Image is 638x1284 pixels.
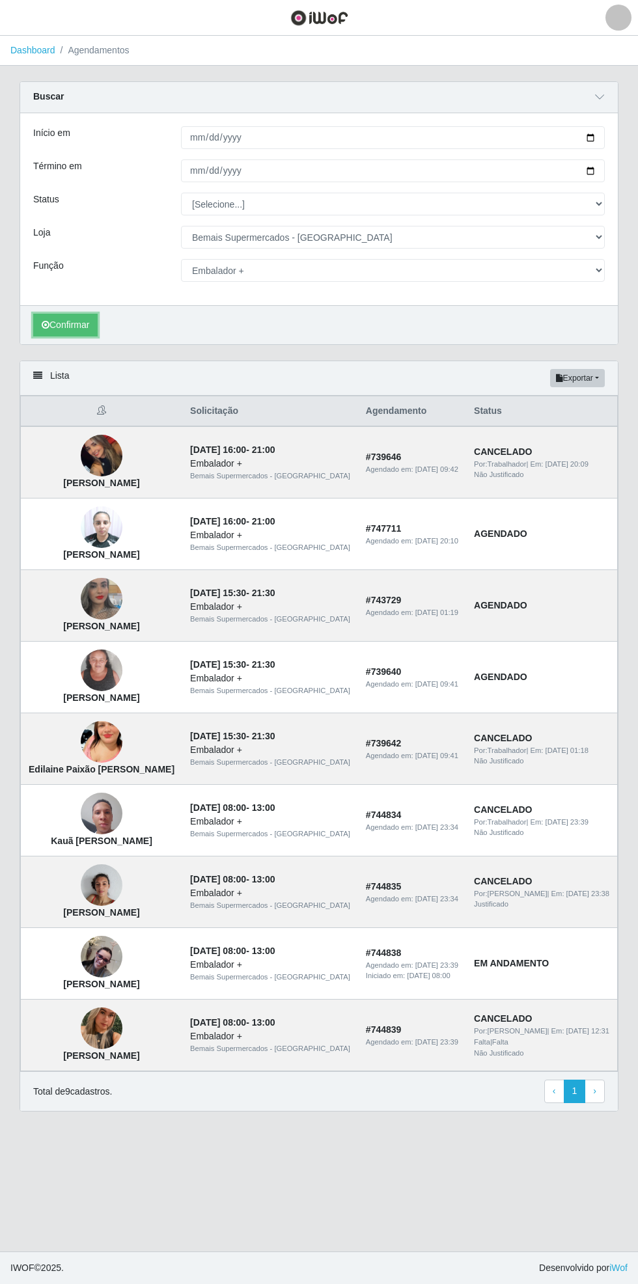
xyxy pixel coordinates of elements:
strong: Kauã [PERSON_NAME] [51,836,152,846]
div: Iniciado em: [366,970,458,981]
input: 00/00/0000 [181,159,605,182]
div: Embalador + [190,886,350,900]
div: Agendado em: [366,750,458,761]
time: 21:30 [252,731,275,741]
strong: - [190,946,275,956]
strong: # 744839 [366,1024,402,1035]
strong: AGENDADO [474,672,527,682]
time: 13:00 [252,946,275,956]
div: | Falta [474,1037,609,1048]
strong: [PERSON_NAME] [63,692,139,703]
label: Início em [33,126,70,140]
div: Agendado em: [366,1037,458,1048]
time: 13:00 [252,1017,275,1028]
strong: [PERSON_NAME] [63,478,139,488]
a: 1 [564,1080,586,1103]
p: Total de 9 cadastros. [33,1085,112,1099]
th: Solicitação [182,396,358,427]
time: [DATE] 15:30 [190,731,246,741]
div: Bemais Supermercados - [GEOGRAPHIC_DATA] [190,972,350,983]
span: Desenvolvido por [539,1261,628,1275]
strong: - [190,444,275,455]
strong: - [190,516,275,526]
strong: Buscar [33,91,64,102]
time: 21:00 [252,516,275,526]
a: Next [585,1080,605,1103]
div: Justificado [474,899,609,910]
button: Exportar [550,369,605,387]
div: Bemais Supermercados - [GEOGRAPHIC_DATA] [190,828,350,840]
strong: EM ANDAMENTO [474,958,549,968]
strong: - [190,659,275,670]
time: [DATE] 16:00 [190,444,246,455]
div: Bemais Supermercados - [GEOGRAPHIC_DATA] [190,685,350,696]
img: Bianca Rodrigues da Silva [81,858,122,913]
time: [DATE] 23:39 [415,961,458,969]
a: Dashboard [10,45,55,55]
span: © 2025 . [10,1261,64,1275]
div: Embalador + [190,600,350,614]
strong: Edilaine Paixão [PERSON_NAME] [29,764,174,774]
img: Kauã Rick Correia da Silva [81,786,122,841]
div: Embalador + [190,457,350,471]
div: Bemais Supermercados - [GEOGRAPHIC_DATA] [190,471,350,482]
time: [DATE] 09:41 [415,680,458,688]
strong: - [190,802,275,813]
strong: - [190,731,275,741]
span: Por: Trabalhador [474,460,526,468]
strong: # 747711 [366,523,402,534]
time: [DATE] 23:34 [415,823,458,831]
span: Por: Trabalhador [474,818,526,826]
time: [DATE] 15:30 [190,659,246,670]
strong: CANCELADO [474,446,532,457]
div: Embalador + [190,1030,350,1043]
strong: [PERSON_NAME] [63,549,139,560]
span: ‹ [553,1086,556,1096]
strong: - [190,1017,275,1028]
strong: AGENDADO [474,600,527,610]
time: [DATE] 01:18 [546,746,589,754]
strong: # 739646 [366,452,402,462]
div: Bemais Supermercados - [GEOGRAPHIC_DATA] [190,900,350,911]
button: Confirmar [33,314,98,336]
div: Agendado em: [366,822,458,833]
img: Rafaella Morais da Costa [81,992,122,1066]
span: Por: [PERSON_NAME] [474,890,548,897]
strong: [PERSON_NAME] [63,979,139,989]
time: 21:30 [252,588,275,598]
strong: - [190,874,275,884]
input: 00/00/0000 [181,126,605,149]
div: Não Justificado [474,469,609,480]
label: Função [33,259,64,273]
label: Status [33,193,59,206]
span: Por: [PERSON_NAME] [474,1027,548,1035]
time: [DATE] 01:19 [415,608,458,616]
div: Embalador + [190,815,350,828]
img: Edilaine Paixão Da Silva [81,705,122,780]
strong: CANCELADO [474,804,532,815]
div: Embalador + [190,528,350,542]
li: Agendamentos [55,44,130,57]
img: CoreUI Logo [290,10,348,26]
div: | Em: [474,817,609,828]
div: | Em: [474,888,609,899]
a: iWof [609,1263,628,1273]
span: › [593,1086,596,1096]
strong: - [190,588,275,598]
time: 13:00 [252,802,275,813]
strong: [PERSON_NAME] [63,1050,139,1061]
time: [DATE] 20:10 [415,537,458,545]
div: Agendado em: [366,464,458,475]
nav: pagination [544,1080,605,1103]
time: [DATE] 09:42 [415,465,458,473]
div: | Em: [474,459,609,470]
time: [DATE] 08:00 [407,972,450,979]
div: Bemais Supermercados - [GEOGRAPHIC_DATA] [190,1043,350,1054]
strong: AGENDADO [474,528,527,539]
img: Paula Manaises dos Santos Silva [81,500,122,555]
label: Loja [33,226,50,239]
time: [DATE] 23:39 [546,818,589,826]
div: Agendado em: [366,607,458,618]
div: Agendado em: [366,536,458,547]
div: Embalador + [190,743,350,757]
